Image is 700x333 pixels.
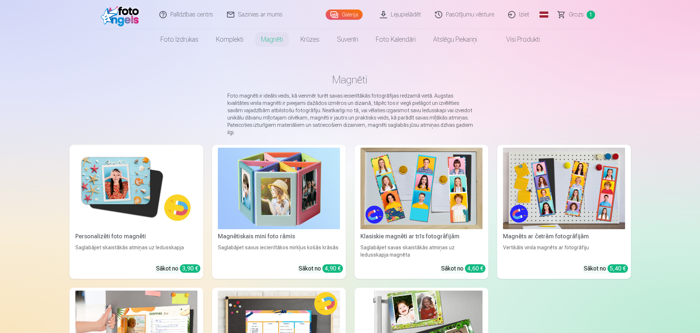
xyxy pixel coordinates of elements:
a: Magnēts ar četrām fotogrāfijāmMagnēts ar četrām fotogrāfijāmVertikāls vinila magnēts ar fotogrāfi... [497,145,631,279]
div: Sākot no [156,264,200,273]
div: Magnētiskais mini foto rāmis [215,232,343,241]
a: Galerija [326,10,363,20]
div: Sākot no [441,264,485,273]
div: Sākot no [299,264,343,273]
a: Foto izdrukas [152,29,207,50]
img: Magnēts ar četrām fotogrāfijām [503,148,625,229]
div: 4,90 € [322,264,343,273]
div: Vertikāls vinila magnēts ar fotogrāfiju [500,244,628,258]
img: /fa1 [101,3,143,26]
p: Foto magnēti ir ideāls veids, kā vienmēr turēt savas iecienītākās fotogrāfijas redzamā vietā. Aug... [227,92,473,136]
a: Klasiskie magnēti ar trīs fotogrāfijāmKlasiskie magnēti ar trīs fotogrāfijāmSaglabājiet savas ska... [355,145,488,279]
div: 3,90 € [180,264,200,273]
a: Foto kalendāri [367,29,424,50]
a: Personalizēti foto magnētiPersonalizēti foto magnētiSaglabājiet skaistākās atmiņas uz ledusskapja... [69,145,203,279]
span: 1 [587,11,595,19]
a: Suvenīri [328,29,367,50]
div: 5,40 € [608,264,628,273]
img: Klasiskie magnēti ar trīs fotogrāfijām [360,148,483,229]
a: Magnētiskais mini foto rāmisMagnētiskais mini foto rāmisSaglabājiet savus iecienītākos mirkļus ko... [212,145,346,279]
div: Sākot no [584,264,628,273]
div: Klasiskie magnēti ar trīs fotogrāfijām [357,232,485,241]
h1: Magnēti [75,73,625,86]
div: Saglabājiet savas skaistākās atmiņas uz ledusskapja magnēta [357,244,485,258]
div: Personalizēti foto magnēti [72,232,200,241]
div: Saglabājiet skaistākās atmiņas uz ledusskapja [72,244,200,258]
div: Saglabājiet savus iecienītākos mirkļus košās krāsās [215,244,343,258]
a: Komplekti [207,29,252,50]
a: Visi produkti [486,29,549,50]
a: Magnēti [252,29,292,50]
a: Atslēgu piekariņi [424,29,486,50]
a: Krūzes [292,29,328,50]
div: 4,60 € [465,264,485,273]
img: Magnētiskais mini foto rāmis [218,148,340,229]
img: Personalizēti foto magnēti [75,148,197,229]
span: Grozs [569,10,584,19]
div: Magnēts ar četrām fotogrāfijām [500,232,628,241]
